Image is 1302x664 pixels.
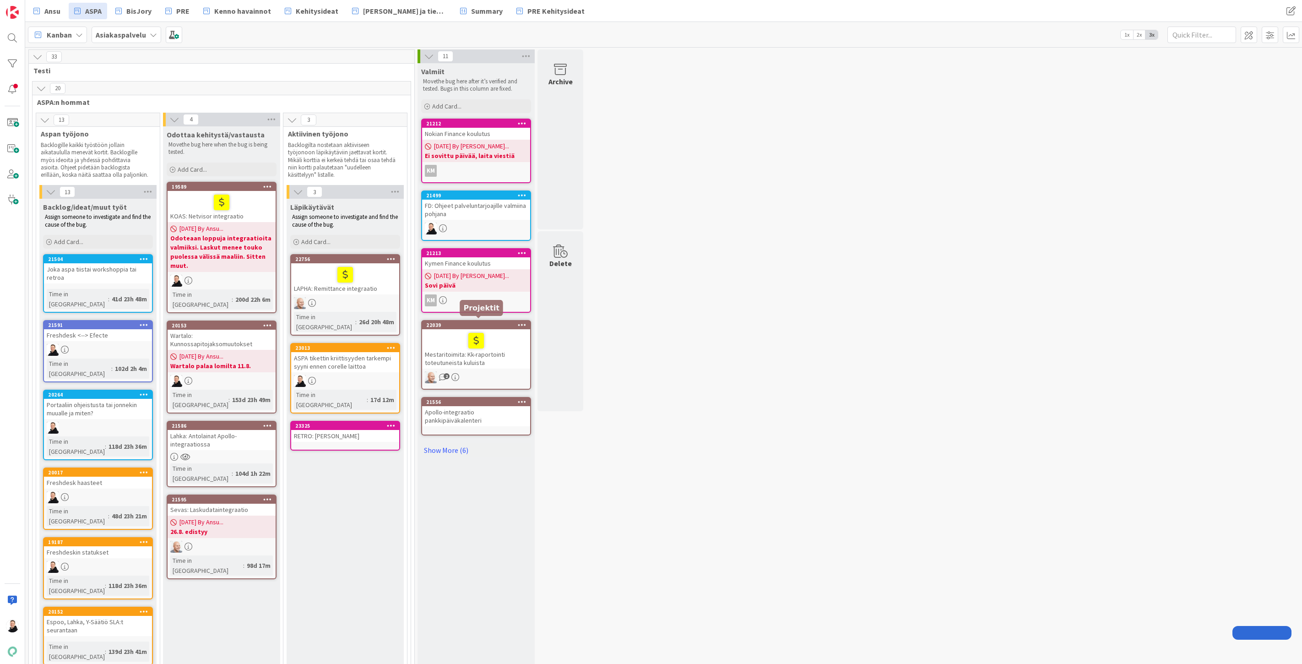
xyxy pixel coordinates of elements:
div: Time in [GEOGRAPHIC_DATA] [47,289,108,309]
span: : [367,395,368,405]
span: Add Card... [178,165,207,174]
div: 153d 23h 49m [230,395,273,405]
b: 26.8. edistyy [170,527,273,536]
div: 21556Apollo-integraatio pankkipäiväkalenteri [422,398,530,426]
div: Lahka: Antolainat Apollo-integraatiossa [168,430,276,450]
div: 21504 [48,256,152,262]
div: Freshdeskin statukset [44,546,152,558]
h5: Projektit [463,304,499,312]
div: 48d 23h 21m [109,511,149,521]
span: ASPA:n hommat [37,98,399,107]
div: Sevas: Laskudataintegraatio [168,504,276,516]
div: 104d 1h 22m [233,468,273,479]
div: LAPHA: Remittance integraatio [291,263,399,294]
span: [DATE] By Ansu... [179,224,223,234]
span: Add Card... [301,238,331,246]
a: ASPA [69,3,107,19]
div: KM [425,294,437,306]
span: 33 [46,51,62,62]
b: Sovi päivä [425,281,527,290]
a: 20153Wartalo: Kunnossapitojaksomuutokset[DATE] By Ansu...Wartalo palaa lomilta 11.8.ANTime in [GE... [167,321,277,414]
a: 21504Joka aspa tiistai workshoppia tai retroaTime in [GEOGRAPHIC_DATA]:41d 23h 48m [43,254,153,313]
div: 20017 [44,468,152,477]
div: 21591Freshdesk <--> Efecte [44,321,152,341]
div: KOAS: Netvisor integraatio [168,191,276,222]
b: Odoteaan loppuja integraatioita valmiiksi. Laskut menee touko puolessa välissä maaliin. Sitten muut. [170,234,273,270]
div: 22039 [426,322,530,328]
img: avatar [6,645,19,658]
img: AN [47,344,59,356]
span: 3 [307,186,322,197]
a: Kehitysideat [279,3,344,19]
span: Kehitysideat [296,5,338,16]
div: Time in [GEOGRAPHIC_DATA] [47,576,105,596]
div: 21212Nokian Finance koulutus [422,120,530,140]
a: 21499FD: Ohjeet palveluntarjoajille valmiina pohjanaAN [421,190,531,241]
p: the bug here when the bug is being tested. [168,141,275,156]
div: 20017 [48,469,152,476]
div: 21504 [44,255,152,263]
img: AN [6,620,19,632]
div: Time in [GEOGRAPHIC_DATA] [47,642,105,662]
a: 23325RETRO: [PERSON_NAME] [290,421,400,451]
div: Joka aspa tiistai workshoppia tai retroa [44,263,152,283]
div: 102d 2h 4m [113,364,149,374]
div: 200d 22h 6m [233,294,273,305]
div: AN [168,375,276,387]
a: 21595Sevas: Laskudataintegraatio[DATE] By Ansu...26.8. edistyyNGTime in [GEOGRAPHIC_DATA]:98d 17m [167,495,277,579]
div: 21504Joka aspa tiistai workshoppia tai retroa [44,255,152,283]
a: [PERSON_NAME] ja tiedotteet [347,3,452,19]
div: ASPA tikettin kriittisyyden tarkempi syyni ennen corelle laittoa [291,352,399,372]
div: Time in [GEOGRAPHIC_DATA] [170,289,232,310]
span: 20 [50,83,65,94]
img: AN [47,422,59,434]
span: Summary [471,5,503,16]
div: 21586 [172,423,276,429]
span: 1x [1121,30,1133,39]
span: Kenno havainnot [214,5,271,16]
img: AN [47,561,59,573]
div: 20153Wartalo: Kunnossapitojaksomuutokset [168,321,276,350]
span: 3 [301,114,316,125]
a: 19187Freshdeskin statuksetANTime in [GEOGRAPHIC_DATA]:118d 23h 36m [43,537,153,599]
div: 19589 [168,183,276,191]
a: Summary [455,3,508,19]
span: Testi [33,66,403,75]
div: Apollo-integraatio pankkipäiväkalenteri [422,406,530,426]
div: 21499 [426,192,530,199]
div: 20264Portaaliin ohjeistusta tai jonnekin muualle ja miten? [44,391,152,419]
div: 21591 [48,322,152,328]
div: AN [291,375,399,387]
img: AN [294,375,306,387]
div: 20152 [48,609,152,615]
span: Add Card... [432,102,461,110]
div: 21499 [422,191,530,200]
span: [PERSON_NAME] ja tiedotteet [363,5,446,16]
div: 23013ASPA tikettin kriittisyyden tarkempi syyni ennen corelle laittoa [291,344,399,372]
div: Nokian Finance koulutus [422,128,530,140]
p: the bug here after it’s verified and tested. Bugs in this column are fixed. [423,78,529,93]
div: FD: Ohjeet palveluntarjoajille valmiina pohjana [422,200,530,220]
img: AN [425,223,437,234]
a: 21591Freshdesk <--> EfecteANTime in [GEOGRAPHIC_DATA]:102d 2h 4m [43,320,153,382]
span: 2x [1133,30,1145,39]
span: 11 [438,51,453,62]
div: Time in [GEOGRAPHIC_DATA] [170,390,228,410]
img: NG [170,541,182,553]
div: 21556 [422,398,530,406]
span: Assign someone to investigate and find the cause of the bug. [292,213,399,228]
span: Valmiit [421,67,445,76]
a: 22039Mestaritoimita: Kk-raportointi toteutuneista kuluistaNG [421,320,531,390]
span: ASPA [85,5,102,16]
div: 23013 [295,345,399,351]
span: : [105,647,106,657]
div: Time in [GEOGRAPHIC_DATA] [294,312,355,332]
span: Backlog/ideat/muut työt [43,202,127,212]
div: 19187 [44,538,152,546]
span: 3x [1145,30,1158,39]
div: 20264 [48,392,152,398]
div: 139d 23h 41m [106,647,149,657]
a: 21213Kymen Finance koulutus[DATE] By [PERSON_NAME]...Sovi päiväKM [421,248,531,313]
div: 21213Kymen Finance koulutus [422,249,530,269]
b: Ei sovittu päivää, laita viestiä [425,151,527,160]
